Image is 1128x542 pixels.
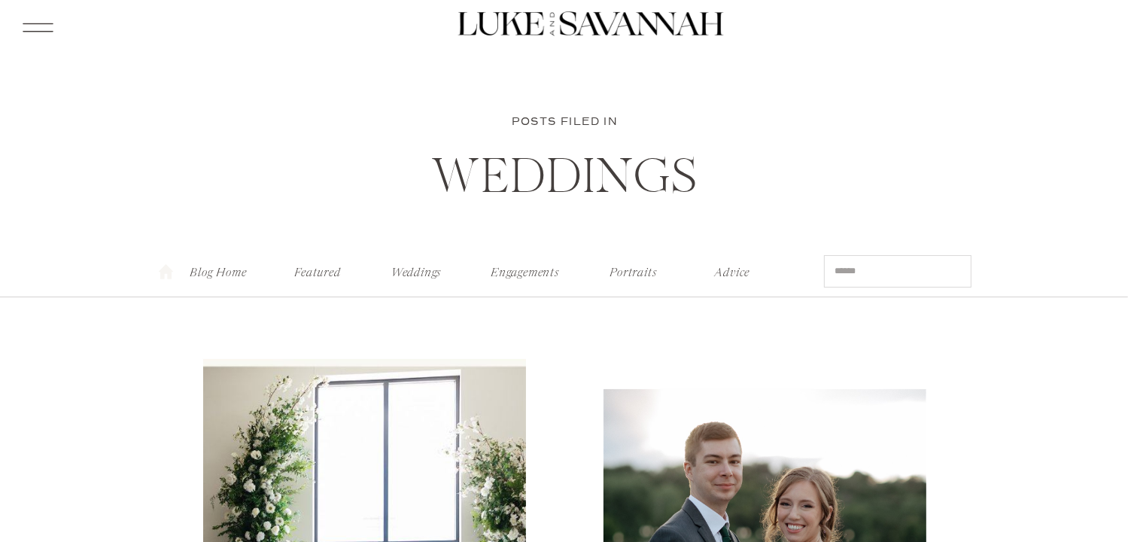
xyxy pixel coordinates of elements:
a: Featured [289,261,347,277]
a: Engagements [487,261,564,277]
a: Blog Home [189,261,248,277]
a: Advice [704,261,762,277]
a: Portraits [604,261,664,277]
p: posts filed in [442,114,688,131]
h1: Weddings [306,152,824,193]
a: Weddings [387,261,446,277]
